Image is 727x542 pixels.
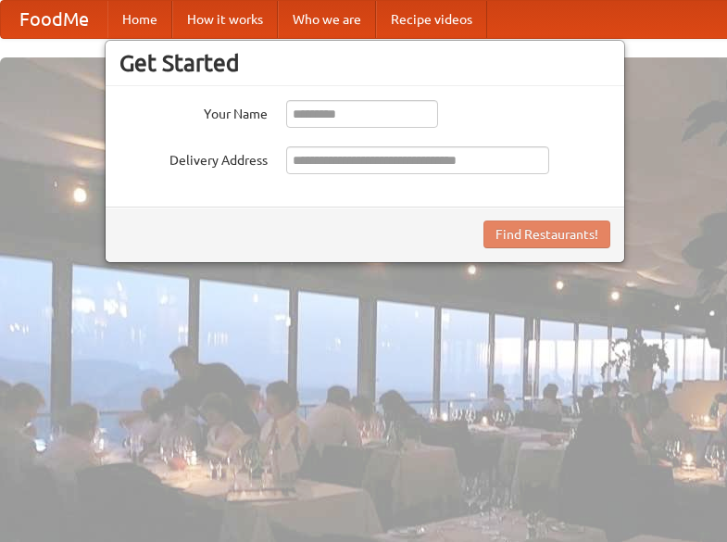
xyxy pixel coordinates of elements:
[278,1,376,38] a: Who we are
[376,1,487,38] a: Recipe videos
[107,1,172,38] a: Home
[1,1,107,38] a: FoodMe
[119,49,610,77] h3: Get Started
[483,221,610,248] button: Find Restaurants!
[119,146,268,170] label: Delivery Address
[119,100,268,123] label: Your Name
[172,1,278,38] a: How it works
